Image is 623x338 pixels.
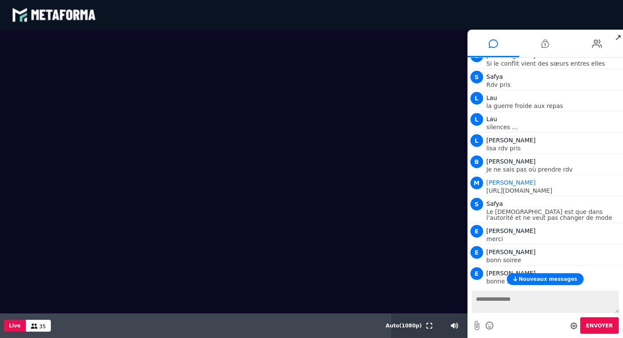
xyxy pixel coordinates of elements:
[507,273,584,285] button: Nouveaux messages
[470,92,483,105] span: L
[470,267,483,280] span: E
[580,317,619,334] button: Envoyer
[487,82,621,88] p: Rdv pris
[613,30,623,45] span: ↗
[487,200,503,207] span: Safya
[487,236,621,242] p: merci
[487,209,621,221] p: Le [DEMOGRAPHIC_DATA] est que dans l’autorité et ne veut pas changer de mode
[44,50,65,55] div: Domaine
[487,249,536,255] span: [PERSON_NAME]
[470,155,483,168] span: B
[487,61,621,66] p: Si le conflit vient des sœurs entres elles
[487,73,503,80] span: Safya
[487,188,621,194] p: [URL][DOMAIN_NAME]
[470,71,483,83] span: S
[487,179,536,186] span: Animateur
[487,257,621,263] p: bonn soiree
[384,313,423,338] button: Auto(1080p)
[386,323,422,329] span: Auto ( 1080 p)
[4,320,26,332] button: Live
[39,324,46,330] span: 35
[470,198,483,211] span: S
[34,49,41,56] img: tab_domain_overview_orange.svg
[470,246,483,259] span: E
[470,177,483,189] span: M
[487,116,497,122] span: Lau
[22,22,96,29] div: Domaine: [DOMAIN_NAME]
[96,49,103,56] img: tab_keywords_by_traffic_grey.svg
[487,137,536,144] span: [PERSON_NAME]
[487,124,621,130] p: silences ...
[487,227,536,234] span: [PERSON_NAME]
[487,166,621,172] p: Je ne sais pas où prendre rdv
[14,22,20,29] img: website_grey.svg
[487,158,536,165] span: [PERSON_NAME]
[487,270,536,277] span: [PERSON_NAME]
[487,103,621,109] p: la guerre froide aux repas
[586,323,613,329] span: Envoyer
[487,145,621,151] p: lisa rdv pris
[470,225,483,238] span: E
[24,14,42,20] div: v 4.0.25
[470,113,483,126] span: L
[470,134,483,147] span: L
[519,276,577,282] span: Nouveaux messages
[487,94,497,101] span: Lau
[14,14,20,20] img: logo_orange.svg
[106,50,130,55] div: Mots-clés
